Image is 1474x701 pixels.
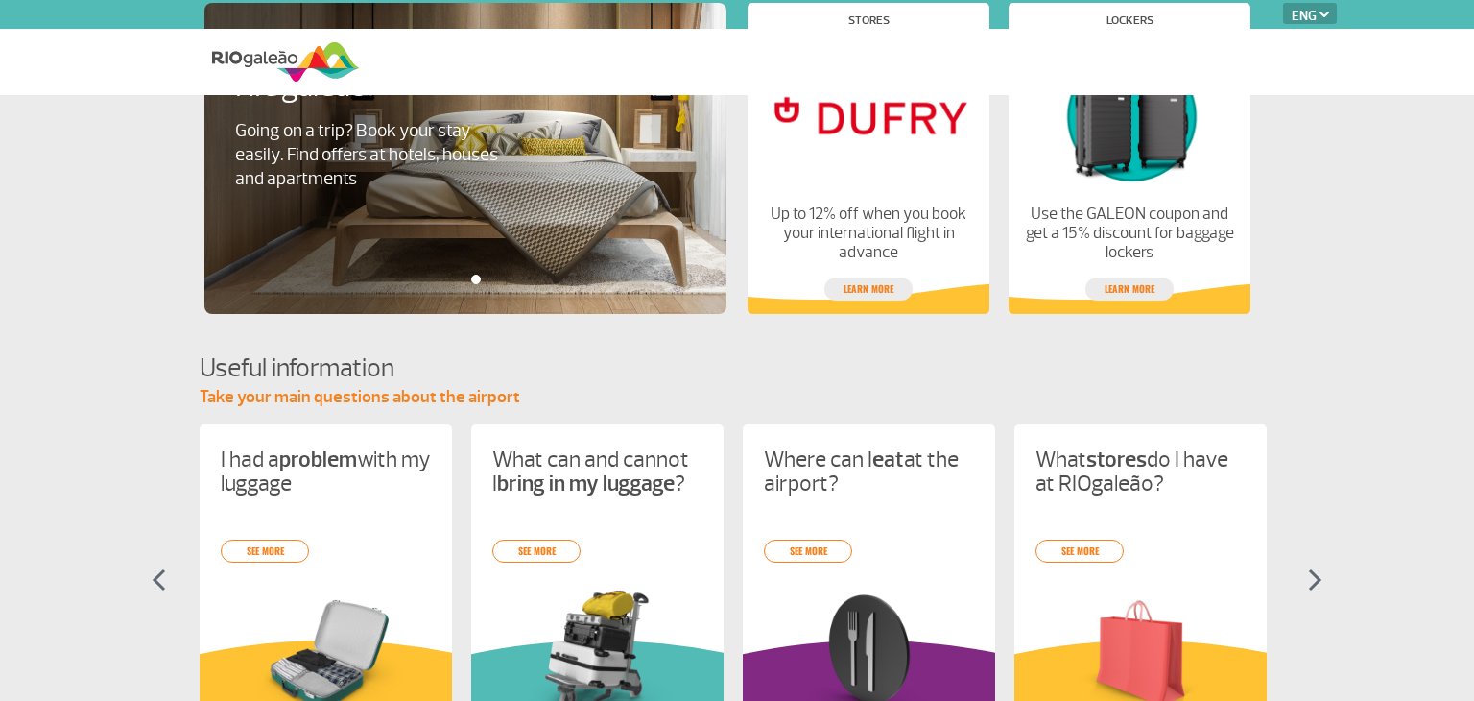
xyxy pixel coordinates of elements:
p: What do I have at RIOgaleão? [1035,447,1246,496]
p: I had a with my luggage [221,447,431,496]
img: seta-esquerda [152,568,166,592]
p: Take your main questions about the airport [200,386,1274,409]
p: Use the GALEON coupon and get a 15% discount for baggage lockers [1025,205,1234,262]
a: see more [221,540,309,563]
img: Lockers [1025,41,1234,189]
p: Going on a trip? Book your stay easily. Find offers at hotels, houses and apartments [235,119,508,191]
h4: [DOMAIN_NAME] and RIOgaleão [235,34,540,105]
a: Learn more [824,278,913,301]
h4: Lockers [1106,15,1153,26]
p: Up to 12% off when you book your international flight in advance [764,205,973,262]
img: Stores [764,41,973,189]
h4: Useful information [200,350,1274,386]
a: [DOMAIN_NAME] and RIOgaleãoGoing on a trip? Book your stay easily. Find offers at hotels, houses ... [235,34,696,191]
a: see more [764,540,852,563]
a: Learn more [1085,278,1174,301]
img: seta-direita [1308,568,1322,592]
strong: stores [1086,446,1147,473]
strong: bring in my luggage [497,470,675,497]
p: What can and cannot I ? [492,447,702,496]
strong: eat [872,446,904,473]
p: Where can I at the airport? [764,447,974,496]
a: see more [492,540,581,563]
a: see more [1035,540,1124,563]
h4: Stores [848,15,890,26]
strong: problem [279,446,357,473]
